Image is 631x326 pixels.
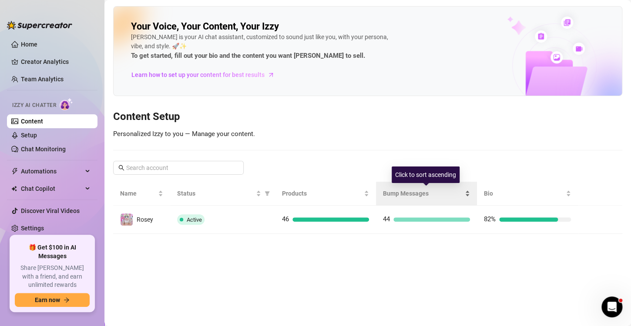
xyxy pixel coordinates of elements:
span: Status [177,189,254,198]
span: Rosey [137,216,153,223]
span: Chat Copilot [21,182,83,196]
span: search [118,165,124,171]
img: AI Chatter [60,98,73,110]
a: Creator Analytics [21,55,91,69]
span: thunderbolt [11,168,18,175]
iframe: Intercom live chat [601,296,622,317]
img: Rosey [121,213,133,226]
th: Products [275,182,376,206]
a: Discover Viral Videos [21,207,80,214]
span: Personalized Izzy to you — Manage your content. [113,130,255,138]
div: Click to sort ascending [392,166,460,183]
span: Earn now [35,296,60,303]
span: filter [265,191,270,196]
span: Name [120,189,156,198]
span: Izzy AI Chatter [12,101,56,110]
span: 🎁 Get $100 in AI Messages [15,243,90,260]
span: Share [PERSON_NAME] with a friend, and earn unlimited rewards [15,264,90,289]
img: ai-chatter-content-library-cLFOSyPT.png [487,7,622,96]
th: Bio [477,182,578,206]
button: Earn nowarrow-right [15,293,90,307]
th: Name [113,182,170,206]
input: Search account [126,163,232,173]
a: Content [21,118,43,125]
span: Automations [21,164,83,178]
span: Bump Messages [383,189,463,198]
a: Setup [21,132,37,139]
span: arrow-right [64,297,70,303]
img: logo-BBDzfeDw.svg [7,21,72,30]
span: 44 [383,215,390,223]
a: Home [21,41,37,48]
span: filter [263,187,272,200]
h2: Your Voice, Your Content, Your Izzy [131,20,279,33]
strong: To get started, fill out your bio and the content you want [PERSON_NAME] to sell. [131,52,365,60]
span: 46 [282,215,289,223]
span: Bio [484,189,564,198]
h3: Content Setup [113,110,622,124]
th: Bump Messages [376,182,477,206]
div: [PERSON_NAME] is your AI chat assistant, customized to sound just like you, with your persona, vi... [131,33,392,61]
a: Learn how to set up your content for best results [131,68,281,82]
th: Status [170,182,275,206]
img: Chat Copilot [11,186,17,192]
span: Active [187,216,202,223]
span: arrow-right [267,70,275,79]
span: 82% [484,215,496,223]
a: Chat Monitoring [21,146,66,153]
a: Team Analytics [21,76,64,83]
span: Learn how to set up your content for best results [131,70,265,80]
span: Products [282,189,362,198]
a: Settings [21,225,44,232]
